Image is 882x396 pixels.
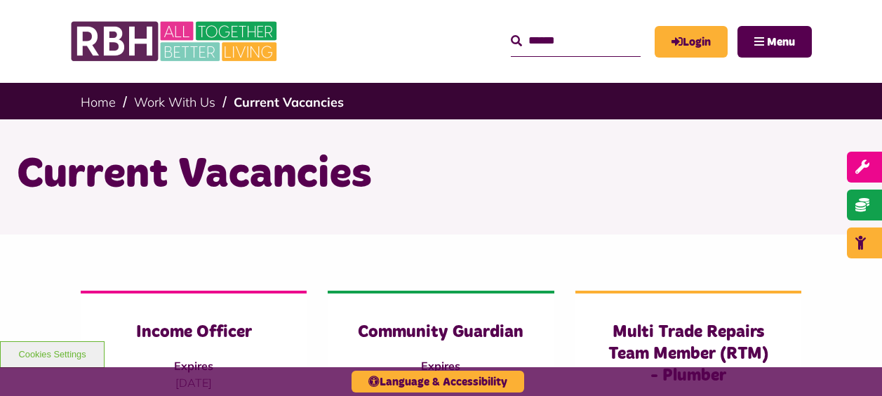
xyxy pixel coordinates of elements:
h3: Community Guardian [356,322,526,343]
img: RBH [70,14,281,69]
h3: Income Officer [109,322,279,343]
h1: Current Vacancies [17,147,866,202]
strong: Expires [174,359,213,373]
a: Work With Us [134,94,215,110]
h3: Multi Trade Repairs Team Member (RTM) - Plumber [603,322,773,388]
iframe: Netcall Web Assistant for live chat [819,333,882,396]
a: Home [81,94,116,110]
strong: Expires [421,359,460,373]
button: Language & Accessibility [352,371,524,392]
span: Menu [767,37,795,48]
button: Navigation [737,26,812,58]
a: MyRBH [655,26,728,58]
a: Current Vacancies [234,94,344,110]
